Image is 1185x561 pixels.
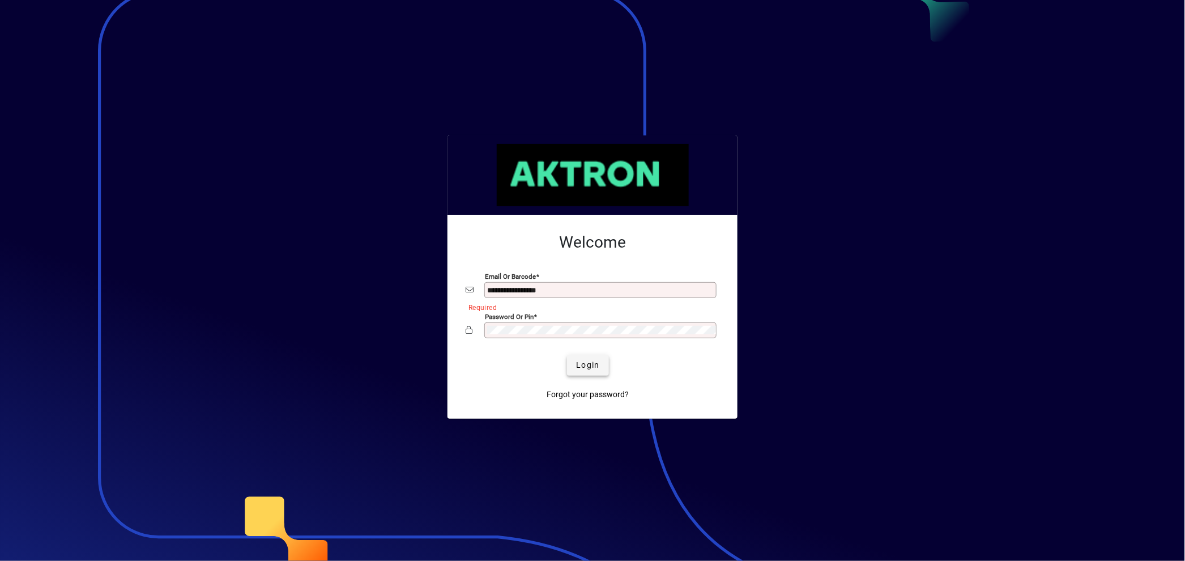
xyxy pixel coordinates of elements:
span: Login [576,359,599,371]
mat-label: Password or Pin [485,312,534,320]
button: Login [567,355,608,376]
a: Forgot your password? [543,385,634,405]
h2: Welcome [466,233,719,252]
mat-error: Required [468,301,710,313]
mat-label: Email or Barcode [485,272,536,280]
span: Forgot your password? [547,389,629,401]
